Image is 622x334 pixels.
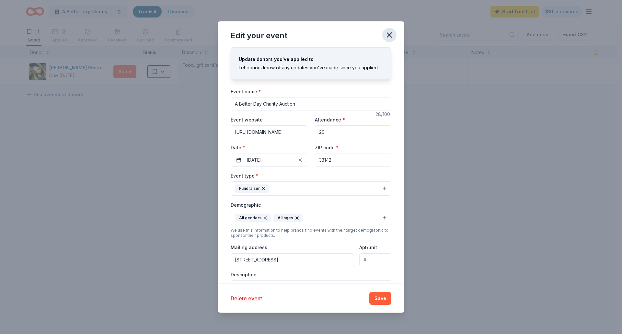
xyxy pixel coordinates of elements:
[231,280,391,309] textarea: This silent auction is raising money to help our organization fund the establishment of our next ...
[231,88,261,95] label: Event name
[315,117,345,123] label: Attendance
[273,214,303,222] div: All ages
[369,292,391,305] button: Save
[231,181,391,196] button: Fundraiser
[231,253,354,266] input: Enter a US address
[375,110,391,118] div: 28 /100
[231,117,263,123] label: Event website
[231,202,261,208] label: Demographic
[235,184,269,193] div: Fundraiser
[231,154,307,167] button: [DATE]
[231,98,391,110] input: Spring Fundraiser
[231,173,259,179] label: Event type
[239,64,383,72] div: Let donors know of any updates you've made since you applied.
[315,154,391,167] input: 12345 (U.S. only)
[231,30,287,41] div: Edit your event
[231,294,262,302] button: Delete event
[235,214,271,222] div: All genders
[231,144,307,151] label: Date
[231,244,267,251] label: Mailing address
[359,244,377,251] label: Apt/unit
[359,253,391,266] input: #
[231,228,391,238] div: We use this information to help brands find events with their target demographic to sponsor their...
[231,271,257,278] label: Description
[315,144,339,151] label: ZIP code
[231,211,391,225] button: All gendersAll ages
[231,125,307,138] input: https://www...
[315,125,391,138] input: 20
[239,55,383,63] div: Update donors you've applied to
